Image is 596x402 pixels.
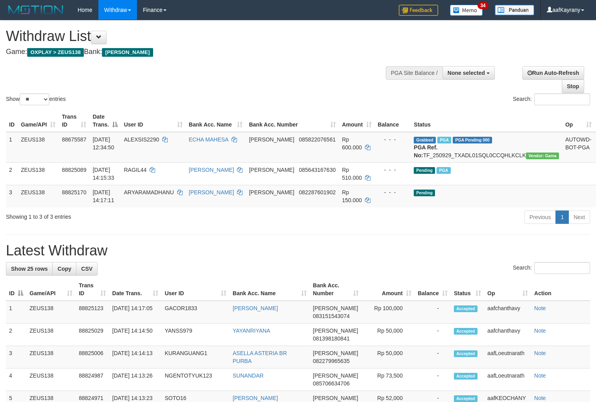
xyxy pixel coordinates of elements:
span: Marked by aafpengsreynich [437,167,450,174]
h1: Withdraw List [6,28,389,44]
td: Rp 50,000 [362,324,414,346]
div: - - - [378,136,408,143]
span: ARYARAMADHANU [124,189,174,195]
span: [DATE] 14:17:11 [93,189,114,203]
span: Copy 083151543074 to clipboard [313,313,350,319]
span: 34 [478,2,488,9]
span: Vendor URL: https://trx31.1velocity.biz [526,153,559,159]
th: User ID: activate to sort column ascending [161,278,230,301]
h4: Game: Bank: [6,48,389,56]
span: 88675587 [62,136,86,143]
td: GACOR1833 [161,301,230,324]
th: Bank Acc. Name: activate to sort column ascending [186,110,246,132]
td: 88824987 [76,368,109,391]
td: [DATE] 14:14:50 [109,324,161,346]
span: RAGIL44 [124,167,147,173]
span: [PERSON_NAME] [313,305,358,311]
td: 2 [6,162,18,185]
td: 1 [6,301,26,324]
div: Showing 1 to 3 of 3 entries [6,210,242,221]
span: Copy 082287601902 to clipboard [299,189,335,195]
td: 1 [6,132,18,163]
a: Run Auto-Refresh [522,66,584,80]
span: [PERSON_NAME] [313,372,358,379]
span: Copy 085706634706 to clipboard [313,380,350,387]
span: Rp 150.000 [342,189,362,203]
span: Accepted [454,395,478,402]
td: Rp 100,000 [362,301,414,324]
a: Note [534,350,546,356]
td: ZEUS138 [26,346,76,368]
span: Accepted [454,350,478,357]
select: Showentries [20,93,49,105]
span: Copy 082279965635 to clipboard [313,358,350,364]
th: Op: activate to sort column ascending [562,110,595,132]
span: None selected [448,70,485,76]
span: [DATE] 12:34:50 [93,136,114,151]
span: Grabbed [414,137,436,143]
span: Pending [414,190,435,196]
span: Copy 081398180841 to clipboard [313,335,350,342]
span: Copy 085643167630 to clipboard [299,167,335,173]
td: Rp 50,000 [362,346,414,368]
a: [PERSON_NAME] [189,189,234,195]
th: Trans ID: activate to sort column ascending [76,278,109,301]
td: 88825029 [76,324,109,346]
td: 3 [6,346,26,368]
span: CSV [81,266,93,272]
td: - [415,301,451,324]
a: YAYANRIYANA [233,328,270,334]
td: aafchanthavy [484,301,531,324]
img: MOTION_logo.png [6,4,66,16]
td: KURANGUANG1 [161,346,230,368]
td: NGENTOTYUK123 [161,368,230,391]
th: Trans ID: activate to sort column ascending [59,110,89,132]
th: Date Trans.: activate to sort column descending [89,110,120,132]
th: Bank Acc. Number: activate to sort column ascending [246,110,339,132]
a: Note [534,372,546,379]
label: Search: [513,93,590,105]
th: Status: activate to sort column ascending [451,278,484,301]
th: Balance [375,110,411,132]
th: Date Trans.: activate to sort column ascending [109,278,161,301]
td: [DATE] 14:13:26 [109,368,161,391]
td: AUTOWD-BOT-PGA [562,132,595,163]
span: [PERSON_NAME] [249,189,294,195]
a: ASELLA ASTERIA BR PURBA [233,350,287,364]
td: [DATE] 14:14:13 [109,346,161,368]
a: Previous [524,210,556,224]
span: Accepted [454,373,478,380]
th: Bank Acc. Number: activate to sort column ascending [310,278,362,301]
th: Op: activate to sort column ascending [484,278,531,301]
a: Note [534,395,546,401]
a: ECHA MAHESA [189,136,228,143]
div: - - - [378,166,408,174]
span: [PERSON_NAME] [249,167,294,173]
span: Rp 510.000 [342,167,362,181]
a: SUNANDAR [233,372,264,379]
span: Accepted [454,305,478,312]
span: [PERSON_NAME] [313,395,358,401]
td: 4 [6,368,26,391]
a: Next [568,210,590,224]
div: PGA Site Balance / [386,66,442,80]
td: - [415,368,451,391]
a: Show 25 rows [6,262,53,275]
td: TF_250929_TXADL01SQL0CCQHLKCLK [411,132,562,163]
td: ZEUS138 [18,132,59,163]
a: [PERSON_NAME] [189,167,234,173]
td: ZEUS138 [26,324,76,346]
td: [DATE] 14:17:05 [109,301,161,324]
a: CSV [76,262,98,275]
th: User ID: activate to sort column ascending [121,110,186,132]
input: Search: [534,93,590,105]
label: Show entries [6,93,66,105]
span: [PERSON_NAME] [249,136,294,143]
td: aafLoeutnarath [484,368,531,391]
th: Game/API: activate to sort column ascending [26,278,76,301]
span: Rp 600.000 [342,136,362,151]
th: Action [531,278,590,301]
td: ZEUS138 [18,185,59,207]
button: None selected [442,66,495,80]
span: Copy 085822076561 to clipboard [299,136,335,143]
